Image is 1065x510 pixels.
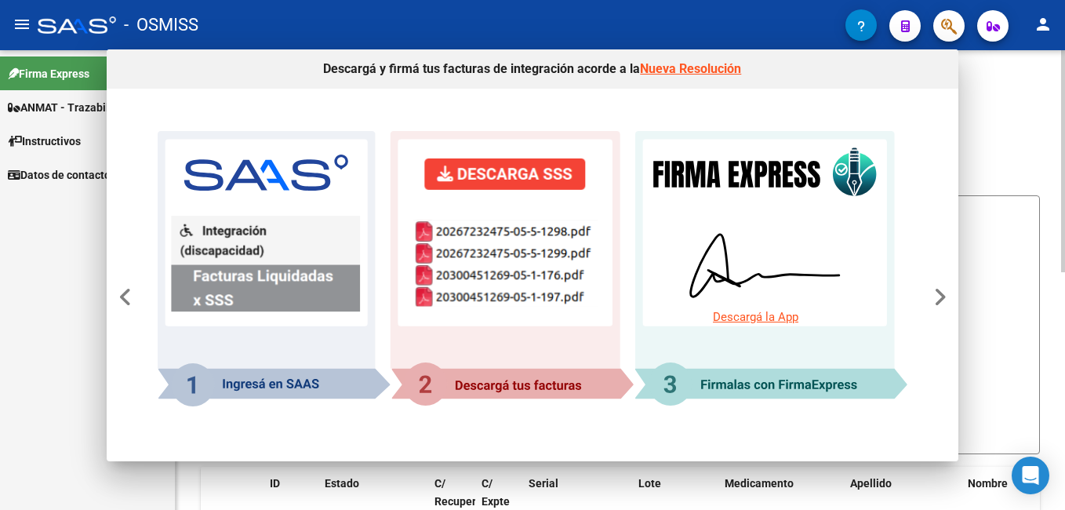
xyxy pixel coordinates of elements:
img: Logo Firma Express [158,131,907,407]
span: Datos de contacto [8,166,111,184]
span: Firma Express [8,65,89,82]
span: - OSMISS [124,8,198,42]
span: ANMAT - Trazabilidad [8,99,131,116]
span: Medicamento [725,477,794,490]
mat-icon: menu [13,15,31,34]
span: Apellido [850,477,892,490]
h4: Descargá y firmá tus facturas de integración acorde a la [107,49,958,89]
a: Nueva Resolución [640,61,741,76]
mat-icon: person [1034,15,1052,34]
div: Open Intercom Messenger [1012,457,1049,494]
span: Estado [325,477,359,490]
span: C/ Recupero [434,477,482,508]
span: Nombre [968,477,1008,490]
span: C/ Expte [482,477,510,508]
a: Descargá la App [713,310,798,324]
span: Serial [529,477,558,490]
span: Instructivos [8,133,81,150]
span: ID [270,477,280,490]
span: Lote [638,477,661,490]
